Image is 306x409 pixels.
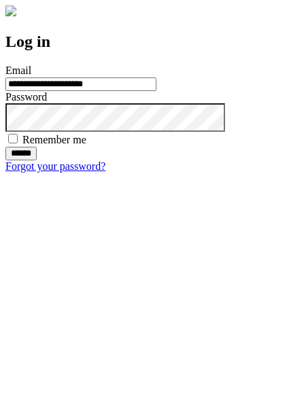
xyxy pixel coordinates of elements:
[5,33,301,51] h2: Log in
[5,160,105,172] a: Forgot your password?
[5,5,16,16] img: logo-4e3dc11c47720685a147b03b5a06dd966a58ff35d612b21f08c02c0306f2b779.png
[5,91,47,103] label: Password
[5,65,31,76] label: Email
[22,134,86,145] label: Remember me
